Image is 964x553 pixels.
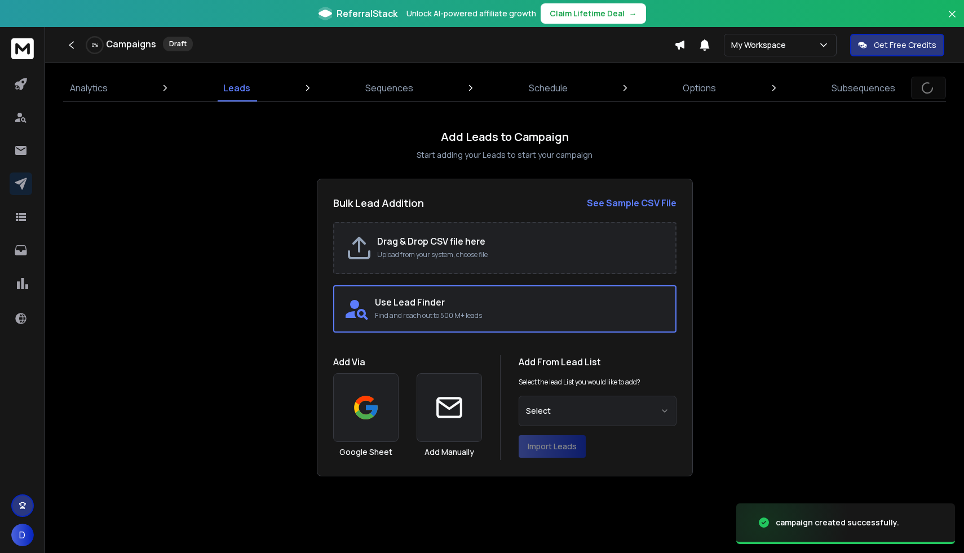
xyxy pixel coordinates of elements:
[587,196,676,210] a: See Sample CSV File
[683,81,716,95] p: Options
[587,197,676,209] strong: See Sample CSV File
[776,517,899,528] div: campaign created successfully.
[522,74,574,101] a: Schedule
[377,235,664,248] h2: Drag & Drop CSV file here
[337,7,397,20] span: ReferralStack
[519,355,676,369] h1: Add From Lead List
[424,446,474,458] h3: Add Manually
[825,74,902,101] a: Subsequences
[333,195,424,211] h2: Bulk Lead Addition
[945,7,959,34] button: Close banner
[70,81,108,95] p: Analytics
[406,8,536,19] p: Unlock AI-powered affiliate growth
[526,405,551,417] span: Select
[223,81,250,95] p: Leads
[850,34,944,56] button: Get Free Credits
[333,355,482,369] h1: Add Via
[629,8,637,19] span: →
[63,74,114,101] a: Analytics
[11,524,34,546] button: D
[874,39,936,51] p: Get Free Credits
[375,295,666,309] h2: Use Lead Finder
[541,3,646,24] button: Claim Lifetime Deal→
[441,129,569,145] h1: Add Leads to Campaign
[106,37,156,51] h1: Campaigns
[377,250,664,259] p: Upload from your system, choose file
[365,81,413,95] p: Sequences
[832,81,895,95] p: Subsequences
[375,311,666,320] p: Find and reach out to 500 M+ leads
[529,81,568,95] p: Schedule
[731,39,790,51] p: My Workspace
[417,149,592,161] p: Start adding your Leads to start your campaign
[216,74,257,101] a: Leads
[359,74,420,101] a: Sequences
[92,42,98,48] p: 0 %
[163,37,193,51] div: Draft
[519,378,640,387] p: Select the lead List you would like to add?
[676,74,723,101] a: Options
[339,446,392,458] h3: Google Sheet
